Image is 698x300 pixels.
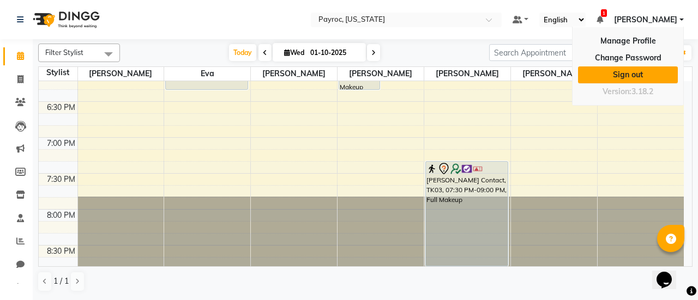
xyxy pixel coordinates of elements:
[652,256,687,289] iframe: chat widget
[597,15,603,25] a: 1
[578,33,678,50] a: Manage Profile
[424,67,510,81] span: [PERSON_NAME]
[45,138,77,149] div: 7:00 PM
[45,210,77,221] div: 8:00 PM
[45,102,77,113] div: 6:30 PM
[614,14,677,26] span: [PERSON_NAME]
[45,246,77,257] div: 8:30 PM
[28,4,103,35] img: logo
[338,67,424,81] span: [PERSON_NAME]
[45,48,83,57] span: Filter Stylist
[578,50,678,66] a: Change Password
[489,44,585,61] input: Search Appointment
[426,162,508,266] div: [PERSON_NAME] Contact, TK03, 07:30 PM-09:00 PM, Full Makeup
[78,67,164,81] span: [PERSON_NAME]
[578,84,678,100] div: Version:3.18.2
[511,67,597,81] span: [PERSON_NAME]
[578,66,678,83] a: Sign out
[53,275,69,287] span: 1 / 1
[601,9,607,17] span: 1
[251,67,337,81] span: [PERSON_NAME]
[39,67,77,78] div: Stylist
[45,174,77,185] div: 7:30 PM
[164,67,250,81] span: Eva
[307,45,362,61] input: 2025-10-01
[281,48,307,57] span: Wed
[229,44,256,61] span: Today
